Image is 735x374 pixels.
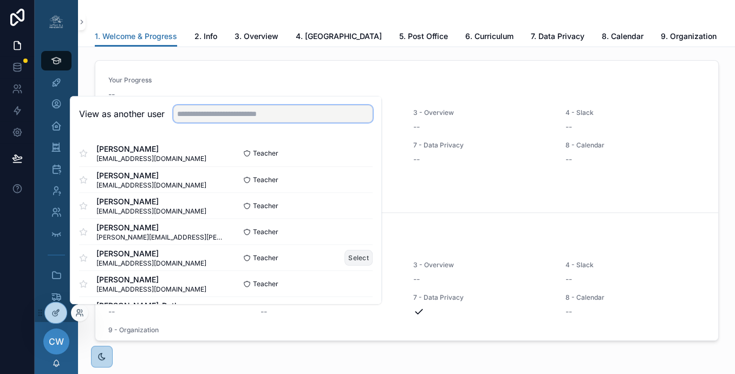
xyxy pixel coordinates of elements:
[48,13,65,30] img: App logo
[413,121,420,132] span: --
[565,261,705,269] span: 4 - Slack
[413,293,553,302] span: 7 - Data Privacy
[108,228,705,237] span: Your Progress
[95,31,177,42] span: 1. Welcome & Progress
[108,326,248,334] span: 9 - Organization
[108,76,705,85] span: Your Progress
[565,154,572,165] span: --
[413,261,553,269] span: 3 - Overview
[96,248,206,259] span: [PERSON_NAME]
[661,31,717,42] span: 9. Organization
[96,154,206,163] span: [EMAIL_ADDRESS][DOMAIN_NAME]
[95,27,177,47] a: 1. Welcome & Progress
[465,31,513,42] span: 6. Curriculum
[96,170,206,181] span: [PERSON_NAME]
[96,196,206,207] span: [PERSON_NAME]
[413,108,553,117] span: 3 - Overview
[96,259,206,268] span: [EMAIL_ADDRESS][DOMAIN_NAME]
[79,107,165,120] h2: View as another user
[531,27,584,48] a: 7. Data Privacy
[399,27,448,48] a: 5. Post Office
[96,207,206,216] span: [EMAIL_ADDRESS][DOMAIN_NAME]
[565,293,705,302] span: 8 - Calendar
[253,280,278,288] span: Teacher
[565,274,572,285] span: --
[565,141,705,150] span: 8 - Calendar
[344,250,373,266] button: Select
[602,31,643,42] span: 8. Calendar
[661,27,717,48] a: 9. Organization
[399,31,448,42] span: 5. Post Office
[296,27,382,48] a: 4. [GEOGRAPHIC_DATA]
[261,306,267,317] span: --
[413,154,420,165] span: --
[253,254,278,262] span: Teacher
[253,176,278,184] span: Teacher
[413,141,553,150] span: 7 - Data Privacy
[531,31,584,42] span: 7. Data Privacy
[96,300,206,311] span: [PERSON_NAME]-Detlev
[108,339,115,350] span: --
[235,27,278,48] a: 3. Overview
[96,222,226,233] span: [PERSON_NAME]
[413,274,420,285] span: --
[565,108,705,117] span: 4 - Slack
[108,306,115,317] span: --
[565,121,572,132] span: --
[35,43,78,322] div: scrollable content
[253,202,278,210] span: Teacher
[96,274,206,285] span: [PERSON_NAME]
[253,228,278,236] span: Teacher
[96,285,206,294] span: [EMAIL_ADDRESS][DOMAIN_NAME]
[96,181,206,190] span: [EMAIL_ADDRESS][DOMAIN_NAME]
[602,27,643,48] a: 8. Calendar
[96,144,206,154] span: [PERSON_NAME]
[194,31,217,42] span: 2. Info
[96,233,226,242] span: [PERSON_NAME][EMAIL_ADDRESS][PERSON_NAME][DOMAIN_NAME]
[253,149,278,158] span: Teacher
[296,31,382,42] span: 4. [GEOGRAPHIC_DATA]
[49,335,64,348] span: CW
[108,89,115,100] span: --
[194,27,217,48] a: 2. Info
[465,27,513,48] a: 6. Curriculum
[565,306,572,317] span: --
[235,31,278,42] span: 3. Overview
